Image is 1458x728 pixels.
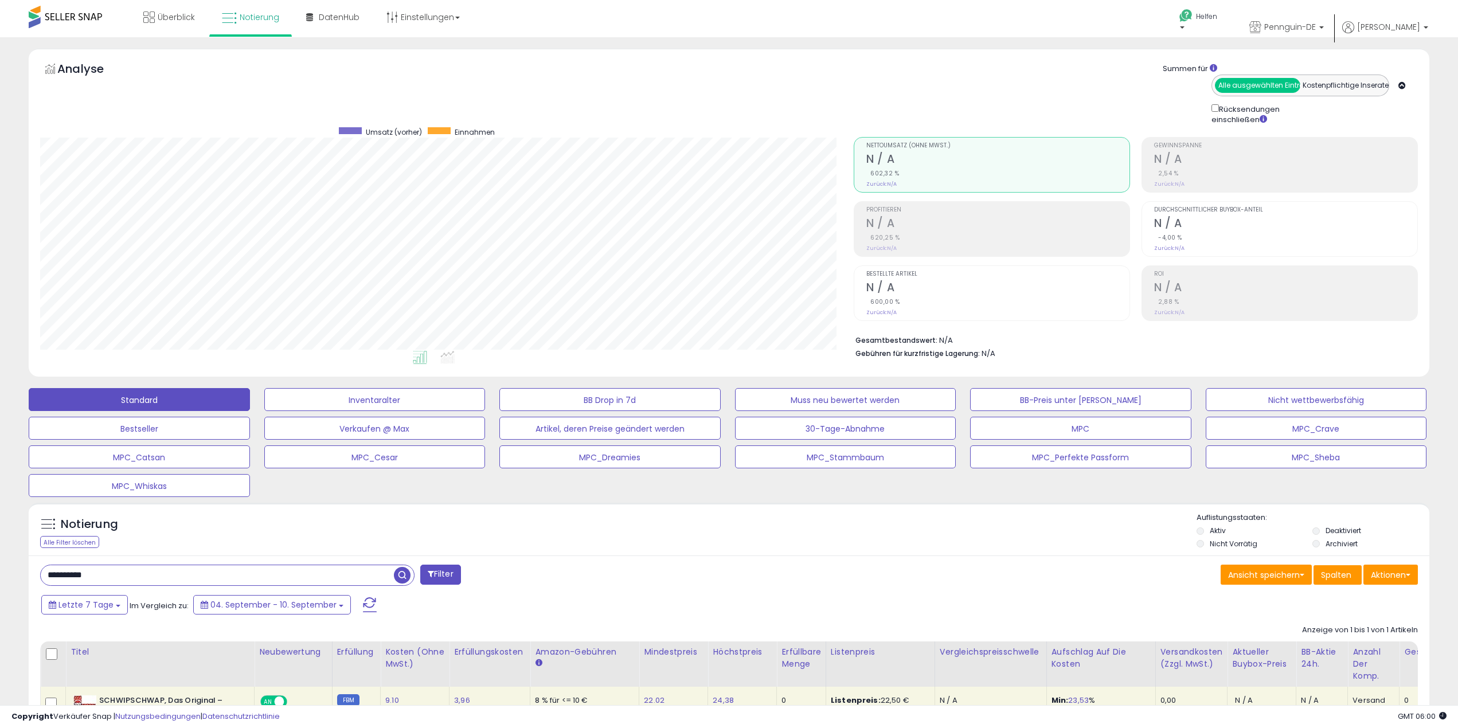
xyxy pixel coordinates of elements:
[29,445,250,468] button: MPC_Catsan
[940,646,1039,657] font: Vergleichspreisschwelle
[866,245,887,252] font: Zurück:
[535,423,685,435] font: Artikel, deren Preise geändert werden
[1300,78,1385,93] button: Kostenpflichtige Inserate
[1303,80,1389,90] font: Kostenpflichtige Inserate
[57,61,104,77] font: Analyse
[113,452,165,463] font: MPC_Catsan
[240,11,279,23] font: Notierung
[1154,181,1175,187] font: Zurück:
[1301,695,1319,706] font: N / A
[73,695,96,718] img: 516jYktADLL._SL40_.jpg
[1221,565,1312,585] button: Ansicht speichern
[1154,309,1175,316] font: Zurück:
[806,423,885,435] font: 30-Tage-Abnahme
[1154,141,1202,150] font: Gewinnspanne
[121,394,158,406] font: Standard
[1154,280,1182,295] font: N / A
[454,695,470,706] font: 3,96
[115,711,201,722] a: Nutzungsbedingungen
[201,711,202,722] font: |
[866,141,951,150] font: Nettoumsatz (ohne MwSt.)
[1210,526,1226,535] font: Aktiv
[535,695,588,706] font: 8 % für <= 10 €
[1301,646,1336,670] font: BB-Aktie 24h.
[259,646,320,657] font: Neubewertung
[866,216,894,231] font: N / A
[1046,641,1155,687] th: Der Prozentsatz, der zu den Kosten der Waren (COGS) hinzugefügt wird und den Rechner für Mindest-...
[870,233,900,242] font: 620,25 %
[349,394,400,406] font: Inventaralter
[1342,21,1428,47] a: [PERSON_NAME]
[1371,569,1406,581] font: Aktionen
[713,695,734,706] a: 24,38
[713,646,762,657] font: Höchstpreis
[887,309,897,316] font: N/A
[1206,445,1427,468] button: MPC_Sheba
[202,711,280,722] a: Datenschutzrichtlinie
[71,646,89,657] font: Titel
[735,417,956,440] button: 30-Tage-Abnahme
[29,388,250,411] button: Standard
[644,695,664,706] a: 22.02
[339,423,409,435] font: Verkaufen @ Max
[1196,11,1217,21] font: Helfen
[1175,309,1185,316] font: N/A
[866,205,901,214] font: Profitieren
[1218,80,1314,90] font: Alle ausgewählten Einträge
[939,335,953,346] font: N/A
[385,695,399,706] font: 9.10
[940,695,957,706] font: N / A
[1292,423,1339,435] font: MPC_Crave
[193,595,351,615] button: 04. September - 10. September
[781,646,821,670] font: Erfüllbare Menge
[1232,646,1286,670] font: Aktueller Buybox-Preis
[29,417,250,440] button: Bestseller
[385,695,399,706] a: 9.10
[499,417,721,440] button: Artikel, deren Preise geändert werden
[53,711,115,722] font: Verkäufer Snap |
[870,298,900,306] font: 600,00 %
[855,349,980,358] font: Gebühren für kurzfristige Lagerung:
[420,565,461,585] button: Filter
[499,388,721,411] button: BB Drop in 7d
[1052,695,1069,706] font: Min:
[1154,245,1175,252] font: Zurück:
[887,181,897,187] font: N/A
[1160,646,1223,670] font: Versandkosten (zzgl. MwSt.)
[579,452,640,463] font: MPC_Dreamies
[735,388,956,411] button: Muss neu bewertet werden
[1326,539,1358,549] font: Archiviert
[1158,169,1178,178] font: 2,54 %
[1321,569,1351,581] font: Spalten
[1302,624,1418,635] font: Anzeige von 1 bis 1 von 1 Artikeln
[1206,417,1427,440] button: MPC_Crave
[337,646,373,657] font: Erfüllung
[1154,151,1182,167] font: N / A
[264,417,486,440] button: Verkaufen @ Max
[1052,646,1126,670] font: Aufschlag auf die Kosten
[970,388,1191,411] button: BB-Preis unter [PERSON_NAME]
[970,417,1191,440] button: MPC
[1264,21,1316,33] font: Pennguin-DE
[1179,9,1193,23] i: Hilfe erhalten
[1163,63,1208,74] font: Summen für
[982,348,995,359] font: N/A
[1210,539,1257,549] font: Nicht Vorrätig
[455,127,495,137] font: Einnahmen
[343,696,354,704] font: FBM
[807,452,884,463] font: MPC_Stammbaum
[1154,205,1263,214] font: Durchschnittlicher Buybox-Anteil
[264,698,271,706] font: AN
[1032,452,1129,463] font: MPC_Perfekte Passform
[401,11,454,23] font: Einstellungen
[1158,233,1182,242] font: -4,00 %
[1228,569,1300,581] font: Ansicht speichern
[866,280,894,295] font: N / A
[1357,21,1420,33] font: [PERSON_NAME]
[1353,646,1380,682] font: Anzahl der Komp.
[644,646,697,657] font: Mindestpreis
[735,445,956,468] button: MPC_Stammbaum
[1072,423,1089,435] font: MPC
